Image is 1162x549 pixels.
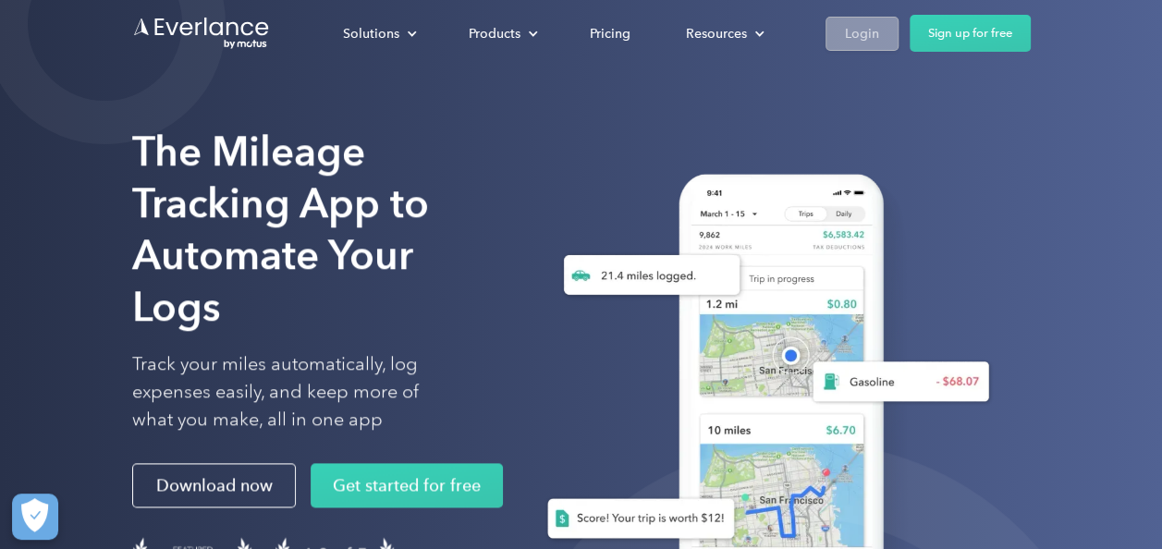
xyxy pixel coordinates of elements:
div: Login [845,22,879,45]
button: Cookies Settings [12,494,58,540]
a: Sign up for free [910,15,1031,52]
div: Solutions [343,22,399,45]
a: Go to homepage [132,16,271,51]
a: Download now [132,464,296,508]
a: Login [826,17,899,51]
a: Get started for free [311,464,503,508]
div: Products [450,18,553,50]
div: Products [469,22,520,45]
div: Resources [667,18,779,50]
div: Solutions [324,18,432,50]
p: Track your miles automatically, log expenses easily, and keep more of what you make, all in one app [132,351,462,434]
a: Pricing [571,18,649,50]
div: Pricing [590,22,630,45]
div: Resources [686,22,747,45]
strong: The Mileage Tracking App to Automate Your Logs [132,127,429,331]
